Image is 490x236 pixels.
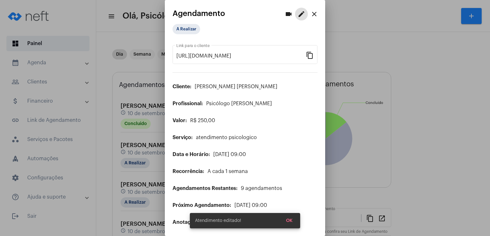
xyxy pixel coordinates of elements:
span: Psicólogo [PERSON_NAME] [206,101,272,106]
span: [DATE] 09:00 [213,152,246,157]
span: A cada 1 semana [207,169,248,174]
span: R$ 250,00 [190,118,215,123]
span: [DATE] 09:00 [234,203,267,208]
mat-icon: content_copy [306,51,314,59]
span: Agendamento [173,9,225,18]
span: atendimento psicologico [196,135,257,140]
span: Serviço: [173,135,193,140]
span: Agendamentos Restantes: [173,186,238,191]
span: OK [286,218,292,223]
span: Atendimento editado! [195,217,241,224]
span: [PERSON_NAME] [PERSON_NAME] [195,84,277,89]
input: Link [176,53,306,59]
span: Valor: [173,118,187,123]
mat-chip: A Realizar [173,24,200,34]
span: Anotações: [173,220,201,225]
span: Profissional: [173,101,203,106]
span: Próximo Agendamento: [173,203,231,208]
mat-icon: close [310,10,318,18]
span: Recorrência: [173,169,204,174]
mat-icon: edit [298,10,305,18]
mat-icon: videocam [285,10,292,18]
span: Cliente: [173,84,191,89]
button: OK [281,215,298,226]
span: 9 agendamentos [241,186,282,191]
span: Data e Horário: [173,152,210,157]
